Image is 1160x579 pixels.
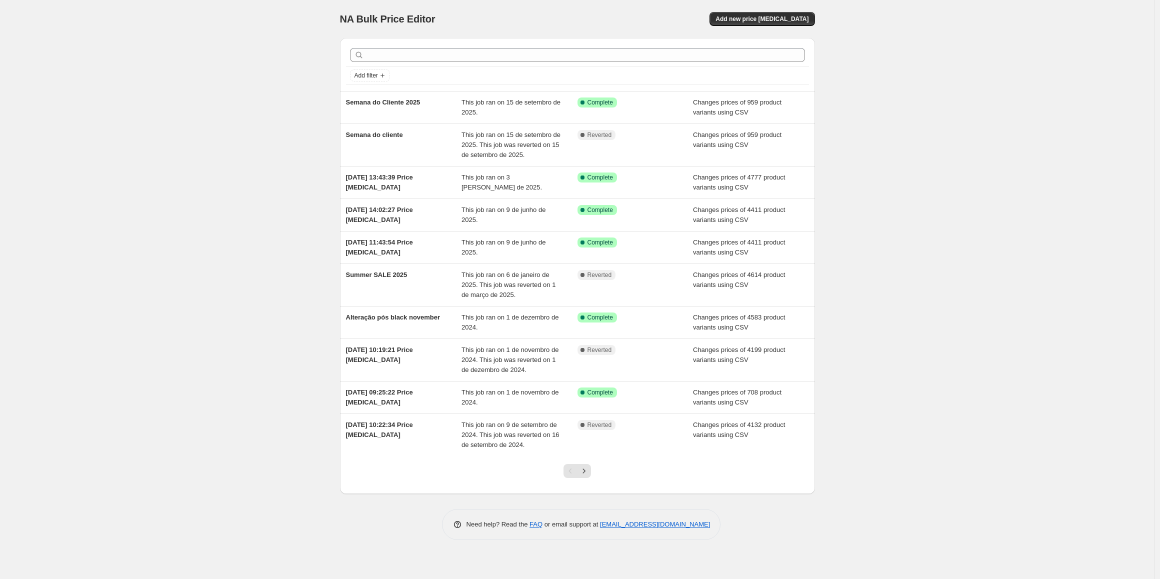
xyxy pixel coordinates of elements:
span: Changes prices of 959 product variants using CSV [693,131,781,148]
span: Changes prices of 4411 product variants using CSV [693,206,785,223]
span: This job ran on 9 de setembro de 2024. This job was reverted on 16 de setembro de 2024. [461,421,559,448]
span: This job ran on 1 de novembro de 2024. [461,388,558,406]
span: Add new price [MEDICAL_DATA] [715,15,808,23]
span: This job ran on 9 de junho de 2025. [461,238,545,256]
span: This job ran on 6 de janeiro de 2025. This job was reverted on 1 de março de 2025. [461,271,555,298]
a: [EMAIL_ADDRESS][DOMAIN_NAME] [600,520,710,528]
span: This job ran on 15 de setembro de 2025. [461,98,560,116]
span: Reverted [587,271,612,279]
span: [DATE] 14:02:27 Price [MEDICAL_DATA] [346,206,413,223]
span: Changes prices of 4199 product variants using CSV [693,346,785,363]
span: [DATE] 11:43:54 Price [MEDICAL_DATA] [346,238,413,256]
button: Next [577,464,591,478]
button: Add new price [MEDICAL_DATA] [709,12,814,26]
span: Changes prices of 4614 product variants using CSV [693,271,785,288]
span: Changes prices of 4411 product variants using CSV [693,238,785,256]
span: Reverted [587,421,612,429]
button: Add filter [350,69,390,81]
span: Alteração pós black november [346,313,440,321]
span: Complete [587,388,613,396]
span: [DATE] 10:19:21 Price [MEDICAL_DATA] [346,346,413,363]
span: This job ran on 15 de setembro de 2025. This job was reverted on 15 de setembro de 2025. [461,131,560,158]
span: Semana do cliente [346,131,403,138]
span: NA Bulk Price Editor [340,13,435,24]
span: Reverted [587,131,612,139]
span: Complete [587,238,613,246]
span: Changes prices of 708 product variants using CSV [693,388,781,406]
span: or email support at [542,520,600,528]
span: This job ran on 3 [PERSON_NAME] de 2025. [461,173,542,191]
span: Need help? Read the [466,520,530,528]
span: This job ran on 1 de novembro de 2024. This job was reverted on 1 de dezembro de 2024. [461,346,558,373]
span: [DATE] 13:43:39 Price [MEDICAL_DATA] [346,173,413,191]
span: Changes prices of 959 product variants using CSV [693,98,781,116]
span: Summer SALE 2025 [346,271,407,278]
span: This job ran on 9 de junho de 2025. [461,206,545,223]
span: Reverted [587,346,612,354]
span: Complete [587,173,613,181]
span: [DATE] 09:25:22 Price [MEDICAL_DATA] [346,388,413,406]
span: Semana do Cliente 2025 [346,98,420,106]
span: Changes prices of 4583 product variants using CSV [693,313,785,331]
span: [DATE] 10:22:34 Price [MEDICAL_DATA] [346,421,413,438]
a: FAQ [529,520,542,528]
span: Add filter [354,71,378,79]
span: Complete [587,206,613,214]
span: This job ran on 1 de dezembro de 2024. [461,313,558,331]
span: Changes prices of 4132 product variants using CSV [693,421,785,438]
nav: Pagination [563,464,591,478]
span: Changes prices of 4777 product variants using CSV [693,173,785,191]
span: Complete [587,313,613,321]
span: Complete [587,98,613,106]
